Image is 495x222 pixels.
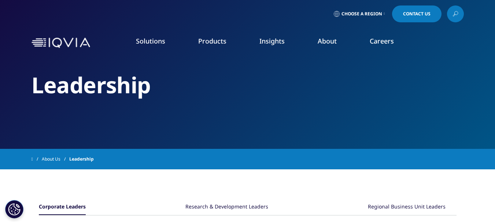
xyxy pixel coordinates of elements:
[136,37,165,45] a: Solutions
[69,153,94,166] span: Leadership
[370,37,394,45] a: Careers
[39,199,86,215] button: Corporate Leaders
[32,71,464,99] h2: Leadership
[32,38,90,48] img: IQVIA Healthcare Information Technology and Pharma Clinical Research Company
[259,37,285,45] a: Insights
[392,5,442,22] a: Contact Us
[368,199,446,215] button: Regional Business Unit Leaders
[93,26,464,60] nav: Primary
[318,37,337,45] a: About
[5,200,23,218] button: Cookies Settings
[403,12,431,16] span: Contact Us
[185,199,268,215] button: Research & Development Leaders
[341,11,382,17] span: Choose a Region
[42,153,69,166] a: About Us
[198,37,226,45] a: Products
